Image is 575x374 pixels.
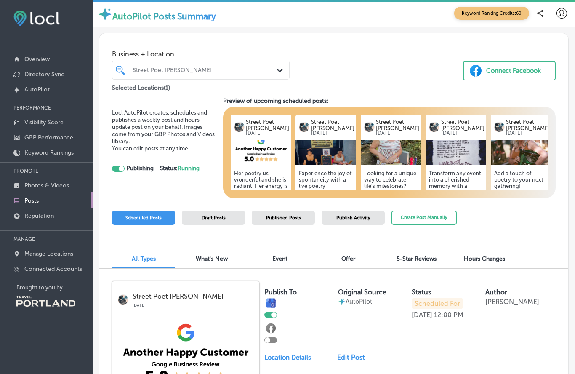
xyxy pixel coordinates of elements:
[295,140,356,166] img: 1753428589a909a9cd-4098-48ee-8682-57247c74d2c6_2025-07-23.jpg
[397,256,437,263] span: 5-Star Reviews
[234,171,288,215] h5: Her poetry us wonderful and she is radiant. Her energy is amazing. Just lovely Customer Review Re...
[441,119,484,132] p: Street Poet [PERSON_NAME]
[429,171,483,265] h5: Transform any event into a cherished memory with a custom poem written live! [PERSON_NAME]’s type...
[361,140,421,166] img: 1753117969d8ea4dea-cd22-4161-9ad9-48416ec43e36_2024-11-09.jpg
[264,289,297,297] label: Publish To
[133,67,277,74] div: Street Poet [PERSON_NAME]
[506,132,549,136] p: [DATE]
[112,51,290,59] span: Business + Location
[160,165,200,172] strong: Status:
[133,301,253,308] p: [DATE]
[426,140,486,166] img: 17531179708e858c97-6b7e-4ac5-9a27-7041492fdbc0_2024-11-09.jpg
[118,295,128,305] img: logo
[412,298,463,310] p: Scheduled For
[441,132,484,136] p: [DATE]
[266,216,301,221] span: Published Posts
[133,293,253,301] p: Street Poet [PERSON_NAME]
[338,289,386,297] label: Original Source
[337,354,370,362] a: Edit Post
[311,132,354,136] p: [DATE]
[132,256,156,263] span: All Types
[112,81,170,92] p: Selected Locations ( 1 )
[98,7,112,22] img: autopilot-icon
[391,211,457,226] button: Create Post Manually
[24,198,39,205] p: Posts
[127,165,154,172] strong: Publishing
[341,256,355,263] span: Offer
[24,86,50,93] p: AutoPilot
[202,216,226,221] span: Draft Posts
[112,145,189,152] span: You can edit posts at any time.
[412,289,431,297] label: Status
[246,119,289,132] p: Street Poet [PERSON_NAME]
[494,171,548,265] h5: Add a touch of poetry to your next gathering! [PERSON_NAME]'s typewriter poetry transforms your s...
[485,298,539,306] p: [PERSON_NAME]
[16,285,93,291] p: Brought to you by
[464,256,505,263] span: Hours Changes
[311,119,354,132] p: Street Poet [PERSON_NAME]
[412,311,432,319] p: [DATE]
[491,140,551,166] img: 1753428588bb2c726a-9d17-4572-bfdf-fd1448fca1a9_2025-07-23.jpg
[299,171,353,265] h5: Experience the joy of spontaneity with a live poetry performance! [PERSON_NAME]’s typewriter crea...
[24,71,64,78] p: Directory Sync
[346,298,372,306] p: AutoPilot
[112,11,216,22] label: AutoPilot Posts Summary
[429,122,439,133] img: logo
[196,256,228,263] span: What's New
[125,216,162,221] span: Scheduled Posts
[376,132,419,136] p: [DATE]
[338,298,346,306] img: autopilot-icon
[24,251,73,258] p: Manage Locations
[463,61,556,81] button: Connect Facebook
[24,182,69,190] p: Photos & Videos
[454,7,529,20] span: Keyword Ranking Credits: 60
[24,56,50,63] p: Overview
[231,140,291,166] img: e6831b7c-c33b-4bf5-86a3-65bf5c2367c4.png
[434,311,463,319] p: 12:00 PM
[299,122,309,133] img: logo
[24,150,74,157] p: Keyword Rankings
[485,289,507,297] label: Author
[16,296,75,307] img: Travel Portland
[112,110,215,145] span: Locl AutoPilot creates, schedules and publishes a weekly post and hours update post on your behal...
[234,122,245,133] img: logo
[506,119,549,132] p: Street Poet [PERSON_NAME]
[178,165,200,172] span: Running
[246,132,289,136] p: [DATE]
[24,266,82,273] p: Connected Accounts
[272,256,287,263] span: Event
[223,98,556,105] h3: Preview of upcoming scheduled posts:
[364,171,418,265] h5: Looking for a unique way to celebrate life’s milestones? [PERSON_NAME] crafts heartfelt poetry ta...
[336,216,370,221] span: Publish Activity
[24,134,73,142] p: GBP Performance
[13,11,60,27] img: fda3e92497d09a02dc62c9cd864e3231.png
[264,354,311,362] p: Location Details
[24,213,54,220] p: Reputation
[494,122,505,133] img: logo
[364,122,375,133] img: logo
[486,65,541,77] div: Connect Facebook
[24,119,64,126] p: Visibility Score
[376,119,419,132] p: Street Poet [PERSON_NAME]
